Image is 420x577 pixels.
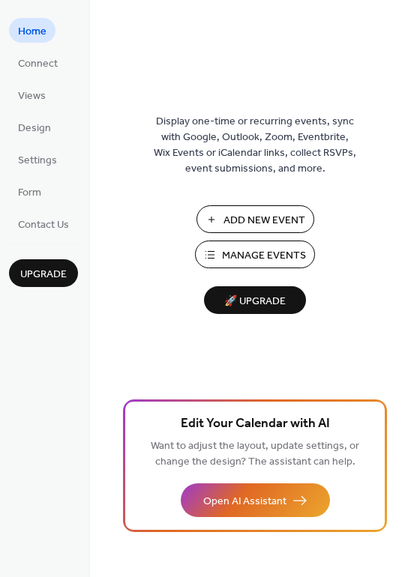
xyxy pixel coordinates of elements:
[9,179,50,204] a: Form
[18,153,57,169] span: Settings
[18,185,41,201] span: Form
[9,115,60,139] a: Design
[196,205,314,233] button: Add New Event
[204,286,306,314] button: 🚀 Upgrade
[151,436,359,472] span: Want to adjust the layout, update settings, or change the design? The assistant can help.
[181,414,330,435] span: Edit Your Calendar with AI
[18,88,46,104] span: Views
[18,24,46,40] span: Home
[181,483,330,517] button: Open AI Assistant
[20,267,67,283] span: Upgrade
[9,82,55,107] a: Views
[9,259,78,287] button: Upgrade
[213,291,297,312] span: 🚀 Upgrade
[154,114,356,177] span: Display one-time or recurring events, sync with Google, Outlook, Zoom, Eventbrite, Wix Events or ...
[18,121,51,136] span: Design
[195,241,315,268] button: Manage Events
[203,494,286,510] span: Open AI Assistant
[9,18,55,43] a: Home
[222,248,306,264] span: Manage Events
[9,147,66,172] a: Settings
[9,211,78,236] a: Contact Us
[9,50,67,75] a: Connect
[223,213,305,229] span: Add New Event
[18,56,58,72] span: Connect
[18,217,69,233] span: Contact Us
